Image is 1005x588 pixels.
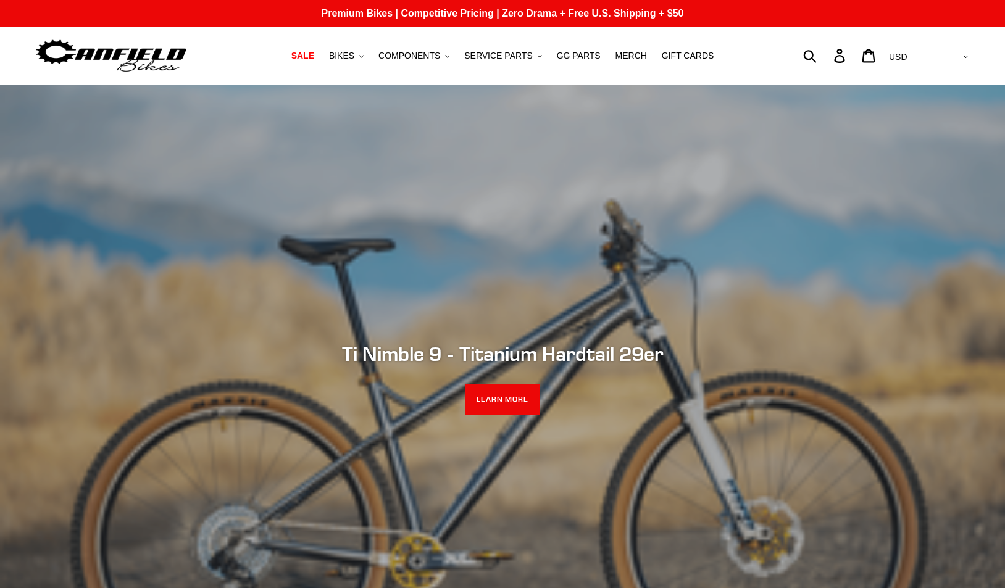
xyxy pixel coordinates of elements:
[656,48,720,64] a: GIFT CARDS
[465,384,541,415] a: LEARN MORE
[464,51,532,61] span: SERVICE PARTS
[551,48,607,64] a: GG PARTS
[615,51,647,61] span: MERCH
[329,51,354,61] span: BIKES
[810,42,841,69] input: Search
[378,51,440,61] span: COMPONENTS
[34,36,188,75] img: Canfield Bikes
[291,51,314,61] span: SALE
[458,48,548,64] button: SERVICE PARTS
[166,342,839,366] h2: Ti Nimble 9 - Titanium Hardtail 29er
[323,48,370,64] button: BIKES
[557,51,601,61] span: GG PARTS
[662,51,714,61] span: GIFT CARDS
[609,48,653,64] a: MERCH
[372,48,456,64] button: COMPONENTS
[285,48,320,64] a: SALE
